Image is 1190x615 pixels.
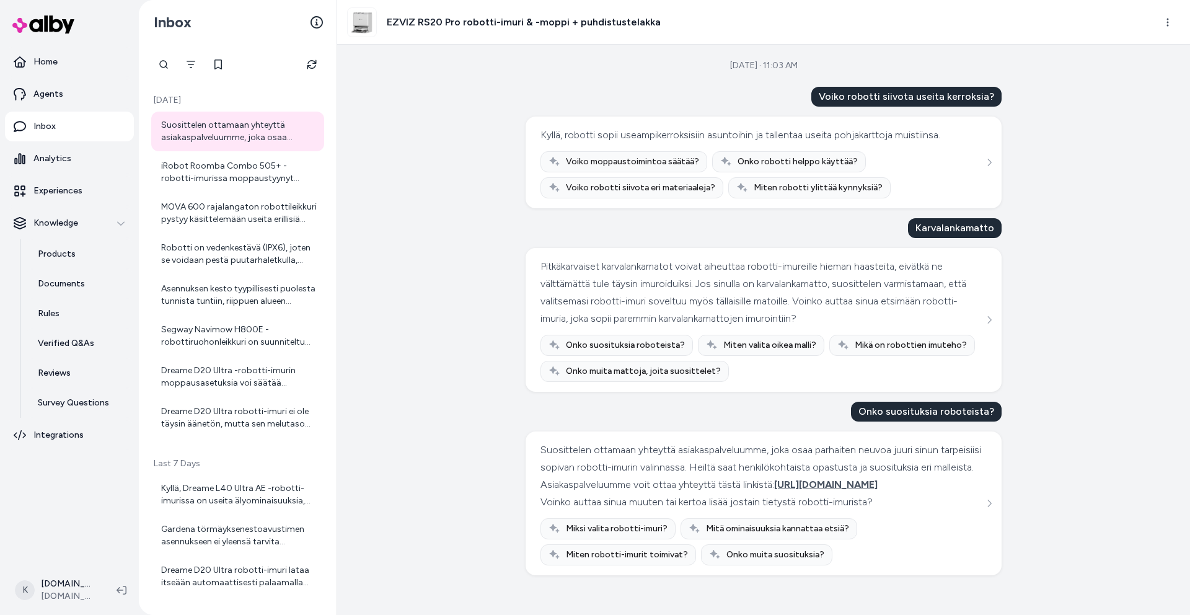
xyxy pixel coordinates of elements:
div: Robotti on vedenkestävä (IPX6), joten se voidaan pestä puutarhaletkulla, mikä helpottaa puhdistusta. [161,242,317,267]
span: Onko robotti helppo käyttää? [738,156,858,168]
a: Experiences [5,176,134,206]
span: Mikä on robottien imuteho? [855,339,967,352]
div: Dreame D20 Ultra -robotti-imurin moppausasetuksia voi säätää mobiilisovelluksen kautta. Sovelluks... [161,365,317,389]
span: Miten robotti ylittää kynnyksiä? [754,182,883,194]
a: iRobot Roomba Combo 505+ -robotti-imurissa moppaustyynyt puhdistetaan automaattisesti moppauksen ... [151,153,324,192]
span: Voiko moppaustoimintoa säätää? [566,156,699,168]
img: alby Logo [12,15,74,33]
a: Asennuksen kesto tyypillisesti puolesta tunnista tuntiin, riippuen alueen monimutkaisuudesta ja m... [151,275,324,315]
p: Survey Questions [38,397,109,409]
a: Dreame D20 Ultra robotti-imuri ei ole täysin äänetön, mutta sen melutaso on suunniteltu mahdollis... [151,398,324,438]
a: Segway Navimow H800E -robottiruohonleikkuri on suunniteltu enintään noin 800 m² kokoisille nurmia... [151,316,324,356]
a: Reviews [25,358,134,388]
a: Survey Questions [25,388,134,418]
div: Suosittelen ottamaan yhteyttä asiakaspalveluumme, joka osaa parhaiten neuvoa juuri sinun tarpeisi... [161,119,317,144]
button: See more [982,155,997,170]
a: Agents [5,79,134,109]
span: Miksi valita robotti-imuri? [566,523,668,535]
div: [DATE] · 11:03 AM [730,60,798,72]
p: Verified Q&As [38,337,94,350]
p: Products [38,248,76,260]
p: Integrations [33,429,84,441]
a: Products [25,239,134,269]
div: Suosittelen ottamaan yhteyttä asiakaspalveluumme, joka osaa parhaiten neuvoa juuri sinun tarpeisi... [540,441,984,493]
div: MOVA 600 rajalangaton robottileikkuri pystyy käsittelemään useita erillisiä leikkuualueita. Jokai... [161,201,317,226]
a: Home [5,47,134,77]
div: Pitkäkarvaiset karvalankamatot voivat aiheuttaa robotti-imureille hieman haasteita, eivätkä ne vä... [540,258,984,327]
p: Documents [38,278,85,290]
a: Robotti on vedenkestävä (IPX6), joten se voidaan pestä puutarhaletkulla, mikä helpottaa puhdistusta. [151,234,324,274]
div: Gardena törmäyksenestoavustimen asennukseen ei yleensä tarvita erityistyökaluja. Useimmat osat ki... [161,523,317,548]
span: K [15,580,35,600]
a: Dreame D20 Ultra -robotti-imurin moppausasetuksia voi säätää mobiilisovelluksen kautta. Sovelluks... [151,357,324,397]
div: Voinko auttaa sinua muuten tai kertoa lisää jostain tietystä robotti-imurista? [540,493,984,511]
div: iRobot Roomba Combo 505+ -robotti-imurissa moppaustyynyt puhdistetaan automaattisesti moppauksen ... [161,160,317,185]
div: Asennuksen kesto tyypillisesti puolesta tunnista tuntiin, riippuen alueen monimutkaisuudesta ja m... [161,283,317,307]
a: MOVA 600 rajalangaton robottileikkuri pystyy käsittelemään useita erillisiä leikkuualueita. Jokai... [151,193,324,233]
div: Dreame D20 Ultra robotti-imuri lataa itseään automaattisesti palaamalla puhdistustelakkaansa, kun... [161,564,317,589]
h3: EZVIZ RS20 Pro robotti-imuri & -moppi + puhdistustelakka [387,15,661,30]
p: Inbox [33,120,56,133]
img: Ezviz-rs20-pro-1.jpg [348,8,376,37]
p: Analytics [33,153,71,165]
p: Home [33,56,58,68]
div: Kyllä, Dreame L40 Ultra AE -robotti-imurissa on useita älyominaisuuksia, jotka tekevät siivoukses... [161,482,317,507]
span: [DOMAIN_NAME] [41,590,97,603]
a: Suosittelen ottamaan yhteyttä asiakaspalveluumme, joka osaa parhaiten neuvoa juuri sinun tarpeisi... [151,112,324,151]
button: Filter [178,52,203,77]
a: Dreame D20 Ultra robotti-imuri lataa itseään automaattisesti palaamalla puhdistustelakkaansa, kun... [151,557,324,596]
a: Gardena törmäyksenestoavustimen asennukseen ei yleensä tarvita erityistyökaluja. Useimmat osat ki... [151,516,324,555]
span: Mitä ominaisuuksia kannattaa etsiä? [706,523,849,535]
h2: Inbox [154,13,192,32]
a: Verified Q&As [25,329,134,358]
span: Miten robotti-imurit toimivat? [566,549,688,561]
p: Knowledge [33,217,78,229]
span: Miten valita oikea malli? [723,339,816,352]
span: Voiko robotti siivota eri materiaaleja? [566,182,715,194]
button: Knowledge [5,208,134,238]
p: [DATE] [151,94,324,107]
div: Karvalankamatto [908,218,1002,238]
div: Kyllä, robotti sopii useampikerroksisiin asuntoihin ja tallentaa useita pohjakarttoja muistiinsa. [540,126,940,144]
button: Refresh [299,52,324,77]
p: Last 7 Days [151,458,324,470]
span: Onko muita mattoja, joita suosittelet? [566,365,721,378]
a: Inbox [5,112,134,141]
span: Onko muita suosituksia? [726,549,824,561]
a: Rules [25,299,134,329]
button: K[DOMAIN_NAME] Shopify[DOMAIN_NAME] [7,570,107,610]
div: Segway Navimow H800E -robottiruohonleikkuri on suunniteltu enintään noin 800 m² kokoisille nurmia... [161,324,317,348]
a: Integrations [5,420,134,450]
p: Reviews [38,367,71,379]
div: Voiko robotti siivota useita kerroksia? [811,87,1002,107]
div: Onko suosituksia roboteista? [851,402,1002,422]
div: Dreame D20 Ultra robotti-imuri ei ole täysin äänetön, mutta sen melutaso on suunniteltu mahdollis... [161,405,317,430]
a: Documents [25,269,134,299]
p: Agents [33,88,63,100]
a: Analytics [5,144,134,174]
p: Experiences [33,185,82,197]
button: See more [982,496,997,511]
p: Rules [38,307,59,320]
button: See more [982,312,997,327]
span: [URL][DOMAIN_NAME] [774,479,878,490]
p: [DOMAIN_NAME] Shopify [41,578,97,590]
a: Kyllä, Dreame L40 Ultra AE -robotti-imurissa on useita älyominaisuuksia, jotka tekevät siivoukses... [151,475,324,515]
span: Onko suosituksia roboteista? [566,339,685,352]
